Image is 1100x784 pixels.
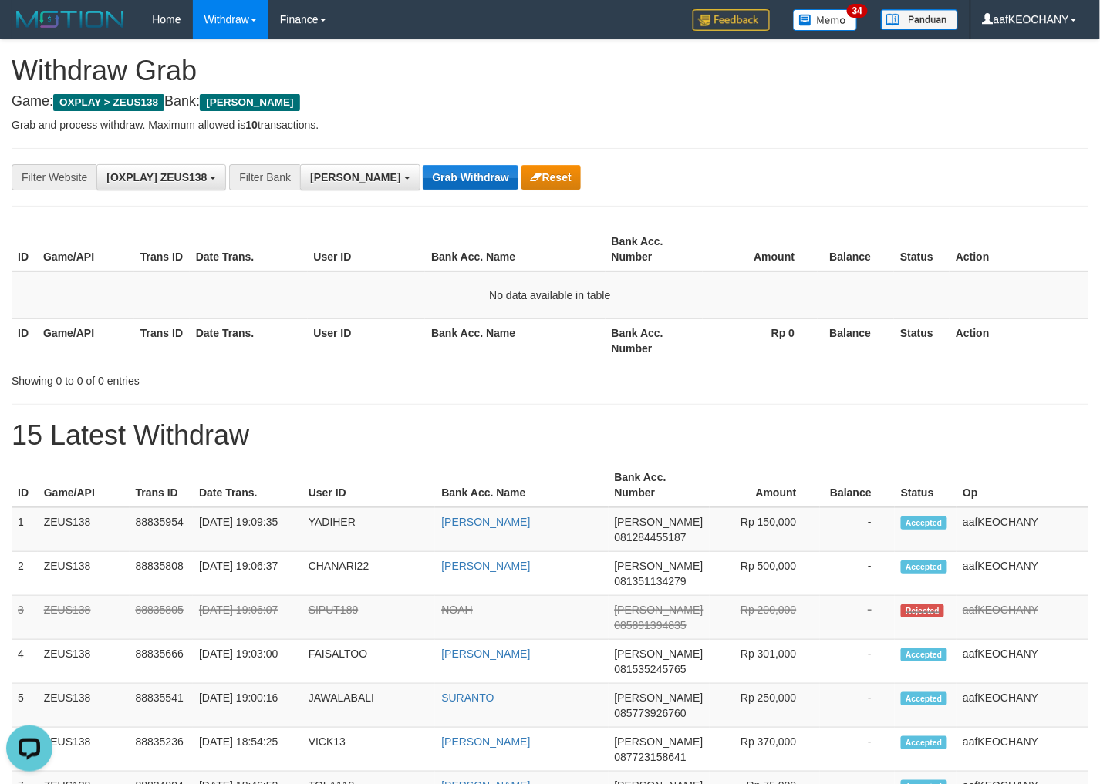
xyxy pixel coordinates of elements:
[190,318,308,362] th: Date Trans.
[38,596,130,640] td: ZEUS138
[895,463,957,507] th: Status
[12,94,1088,109] h4: Game: Bank:
[130,463,194,507] th: Trans ID
[12,420,1088,451] h1: 15 Latest Withdraw
[901,648,947,661] span: Accepted
[820,684,895,728] td: -
[423,165,518,190] button: Grab Withdraw
[38,684,130,728] td: ZEUS138
[710,728,820,772] td: Rp 370,000
[957,684,1088,728] td: aafKEOCHANY
[12,463,38,507] th: ID
[441,516,530,528] a: [PERSON_NAME]
[847,4,868,18] span: 34
[96,164,226,190] button: [OXPLAY] ZEUS138
[193,552,302,596] td: [DATE] 19:06:37
[130,728,194,772] td: 88835236
[957,552,1088,596] td: aafKEOCHANY
[130,507,194,552] td: 88835954
[710,596,820,640] td: Rp 200,000
[957,463,1088,507] th: Op
[820,463,895,507] th: Balance
[12,227,37,271] th: ID
[12,684,38,728] td: 5
[820,552,895,596] td: -
[12,164,96,190] div: Filter Website
[12,8,129,31] img: MOTION_logo.png
[950,318,1088,362] th: Action
[38,552,130,596] td: ZEUS138
[134,227,190,271] th: Trans ID
[615,516,704,528] span: [PERSON_NAME]
[901,604,944,617] span: Rejected
[615,560,704,572] span: [PERSON_NAME]
[710,507,820,552] td: Rp 150,000
[606,318,703,362] th: Bank Acc. Number
[229,164,300,190] div: Filter Bank
[820,596,895,640] td: -
[435,463,608,507] th: Bank Acc. Name
[710,684,820,728] td: Rp 250,000
[950,227,1088,271] th: Action
[12,56,1088,86] h1: Withdraw Grab
[820,728,895,772] td: -
[703,318,818,362] th: Rp 0
[441,735,530,748] a: [PERSON_NAME]
[193,596,302,640] td: [DATE] 19:06:07
[615,531,687,543] span: Copy 081284455187 to clipboard
[12,552,38,596] td: 2
[300,164,420,190] button: [PERSON_NAME]
[820,640,895,684] td: -
[193,507,302,552] td: [DATE] 19:09:35
[894,318,950,362] th: Status
[615,735,704,748] span: [PERSON_NAME]
[130,552,194,596] td: 88835808
[6,6,52,52] button: Open LiveChat chat widget
[308,318,426,362] th: User ID
[38,640,130,684] td: ZEUS138
[302,728,436,772] td: VICK13
[710,640,820,684] td: Rp 301,000
[302,507,436,552] td: YADIHER
[200,94,299,111] span: [PERSON_NAME]
[609,463,710,507] th: Bank Acc. Number
[615,751,687,763] span: Copy 087723158641 to clipboard
[190,227,308,271] th: Date Trans.
[310,171,400,183] span: [PERSON_NAME]
[615,619,687,631] span: Copy 085891394835 to clipboard
[818,227,894,271] th: Balance
[693,9,770,31] img: Feedback.jpg
[37,227,134,271] th: Game/API
[302,552,436,596] td: CHANARI22
[710,552,820,596] td: Rp 500,000
[302,640,436,684] td: FAISALTOO
[818,318,894,362] th: Balance
[441,604,472,616] a: NOAH
[894,227,950,271] th: Status
[53,94,164,111] span: OXPLAY > ZEUS138
[193,728,302,772] td: [DATE] 18:54:25
[615,604,704,616] span: [PERSON_NAME]
[38,463,130,507] th: Game/API
[615,707,687,719] span: Copy 085773926760 to clipboard
[245,119,258,131] strong: 10
[441,691,494,704] a: SURANTO
[12,318,37,362] th: ID
[130,684,194,728] td: 88835541
[793,9,858,31] img: Button%20Memo.svg
[302,684,436,728] td: JAWALABALI
[302,596,436,640] td: SIPUT189
[615,575,687,587] span: Copy 081351134279 to clipboard
[12,117,1088,133] p: Grab and process withdraw. Maximum allowed is transactions.
[12,271,1088,319] td: No data available in table
[957,507,1088,552] td: aafKEOCHANY
[521,165,581,190] button: Reset
[12,640,38,684] td: 4
[193,463,302,507] th: Date Trans.
[957,640,1088,684] td: aafKEOCHANY
[12,507,38,552] td: 1
[901,560,947,574] span: Accepted
[615,663,687,675] span: Copy 081535245765 to clipboard
[193,640,302,684] td: [DATE] 19:03:00
[425,227,605,271] th: Bank Acc. Name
